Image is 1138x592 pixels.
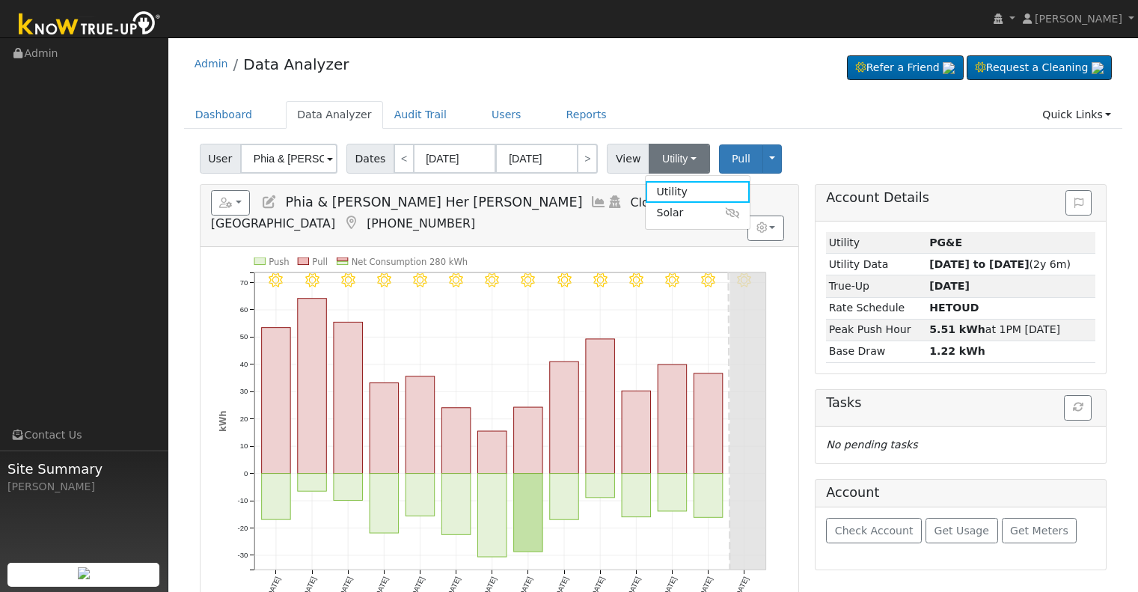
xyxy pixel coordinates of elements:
rect: onclick="" [622,474,651,517]
i: 8/30 - Clear [557,273,572,287]
a: Audit Trail [383,101,458,129]
a: Login As (last 04/21/2025 11:51:44 AM) [607,195,623,210]
img: retrieve [943,62,955,74]
rect: onclick="" [586,474,615,498]
a: Users [480,101,533,129]
text: Pull [312,256,328,266]
span: Dates [346,144,394,174]
rect: onclick="" [514,474,543,552]
rect: onclick="" [298,474,327,492]
td: Base Draw [826,341,926,362]
rect: onclick="" [334,474,363,501]
img: retrieve [1092,62,1104,74]
span: Phia & [PERSON_NAME] Her [PERSON_NAME] [285,195,582,210]
strong: 5.51 kWh [929,323,985,335]
span: View [607,144,649,174]
button: Get Meters [1002,518,1077,543]
rect: onclick="" [622,391,651,473]
td: True-Up [826,275,926,297]
i: 8/26 - MostlyClear [413,273,427,287]
span: Get Meters [1010,525,1068,537]
h5: Account Details [826,190,1095,206]
text: Net Consumption 280 kWh [351,256,468,266]
rect: onclick="" [370,383,399,474]
button: Get Usage [926,518,998,543]
a: Reports [555,101,618,129]
rect: onclick="" [261,474,290,520]
i: No pending tasks [826,439,917,451]
span: [PHONE_NUMBER] [367,216,475,231]
td: Utility Data [826,254,926,275]
a: Dashboard [184,101,264,129]
a: Request a Cleaning [967,55,1112,81]
text: Push [269,256,290,266]
text: 40 [239,360,248,368]
i: 8/23 - Clear [305,273,319,287]
i: 9/02 - MostlyClear [665,273,679,287]
rect: onclick="" [406,376,435,474]
a: Data Analyzer [243,55,349,73]
a: Map [343,216,359,231]
text: -10 [237,496,248,504]
rect: onclick="" [694,474,723,518]
text: -30 [237,551,248,559]
i: 8/31 - Clear [593,273,608,287]
a: Solar [646,203,750,224]
strong: ID: 16583036, authorized: 04/23/25 [929,237,962,248]
td: at 1PM [DATE] [927,319,1096,341]
h5: Tasks [826,395,1095,411]
strong: 1.22 kWh [929,345,985,357]
a: Multi-Series Graph [590,195,607,210]
i: 8/25 - Clear [377,273,391,287]
span: Site Summary [7,459,160,479]
button: Refresh [1064,395,1092,421]
rect: onclick="" [550,361,579,474]
a: Edit User (28902) [261,195,278,210]
span: Pull [732,153,750,165]
a: > [577,144,598,174]
strong: S [929,302,979,314]
text: 50 [239,332,248,341]
rect: onclick="" [261,328,290,474]
span: (2y 6m) [929,258,1071,270]
rect: onclick="" [298,299,327,474]
rect: onclick="" [406,474,435,516]
text: 20 [239,415,248,423]
rect: onclick="" [694,373,723,474]
a: Data Analyzer [286,101,383,129]
text: 30 [239,387,248,395]
span: [PERSON_NAME] [1035,13,1122,25]
td: Rate Schedule [826,297,926,319]
a: Quick Links [1031,101,1122,129]
i: 8/29 - Clear [521,273,535,287]
i: 8/28 - Clear [485,273,499,287]
text: -20 [237,524,248,532]
div: [PERSON_NAME] [7,479,160,495]
i: 9/01 - Clear [629,273,643,287]
td: Utility [826,232,926,254]
i: 8/24 - Clear [341,273,355,287]
rect: onclick="" [586,339,615,474]
a: < [394,144,414,174]
strong: [DATE] to [DATE] [929,258,1029,270]
rect: onclick="" [550,474,579,520]
a: Refer a Friend [847,55,964,81]
button: Pull [719,144,763,174]
text: kWh [217,410,227,432]
a: Admin [195,58,228,70]
span: Get Usage [934,525,989,537]
button: Utility [649,144,710,174]
text: 70 [239,278,248,286]
rect: onclick="" [514,407,543,474]
i: 9/03 - Clear [701,273,715,287]
i: 8/27 - Clear [449,273,463,287]
rect: onclick="" [477,474,507,557]
rect: onclick="" [441,408,471,474]
button: Issue History [1065,190,1092,216]
rect: onclick="" [370,474,399,533]
button: Check Account [826,518,922,543]
img: Know True-Up [11,8,168,42]
input: Select a User [240,144,337,174]
strong: [DATE] [929,280,970,292]
a: Utility [646,181,750,202]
